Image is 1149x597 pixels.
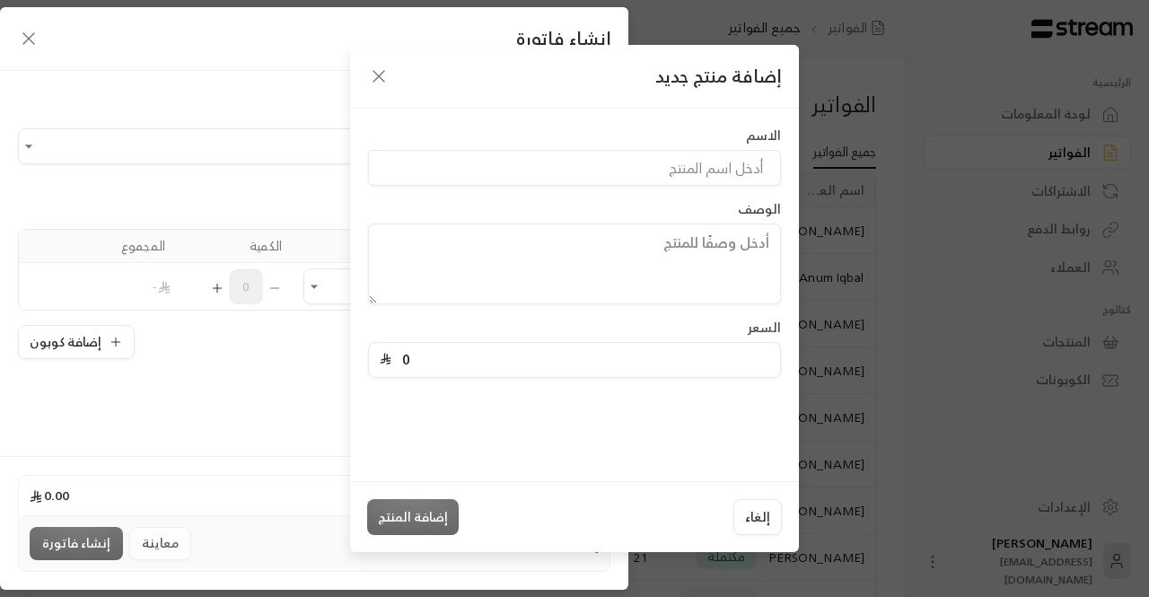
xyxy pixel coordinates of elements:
[391,343,769,377] input: أدخل سعر المنتج
[655,60,781,92] span: إضافة منتج جديد
[746,127,781,145] label: الاسم
[738,200,781,218] label: الوصف
[733,499,782,535] button: إلغاء
[368,150,781,186] input: أدخل اسم المنتج
[748,319,781,337] label: السعر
